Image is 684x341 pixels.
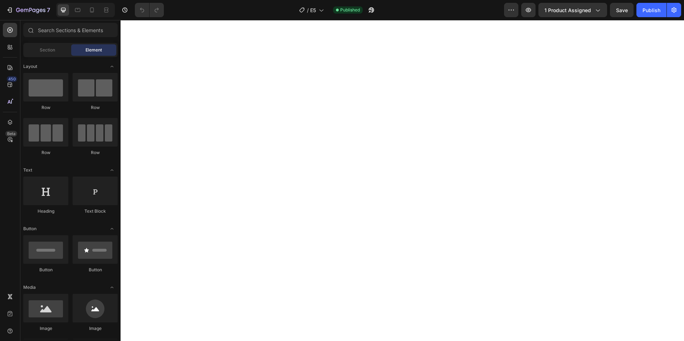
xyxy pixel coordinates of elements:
[544,6,591,14] span: 1 product assigned
[106,223,118,234] span: Toggle open
[73,149,118,156] div: Row
[135,3,164,17] div: Undo/Redo
[5,131,17,137] div: Beta
[23,267,68,273] div: Button
[40,47,55,53] span: Section
[616,7,628,13] span: Save
[23,63,37,70] span: Layout
[643,6,660,14] div: Publish
[3,3,53,17] button: 7
[106,164,118,176] span: Toggle open
[636,3,666,17] button: Publish
[23,104,68,111] div: Row
[73,208,118,214] div: Text Block
[23,167,32,173] span: Text
[310,6,316,14] span: E5
[23,226,36,232] span: Button
[7,76,17,82] div: 450
[23,284,36,291] span: Media
[73,267,118,273] div: Button
[85,47,102,53] span: Element
[106,282,118,293] span: Toggle open
[23,325,68,332] div: Image
[121,20,684,341] iframe: Design area
[340,7,360,13] span: Published
[106,61,118,72] span: Toggle open
[23,208,68,214] div: Heading
[23,149,68,156] div: Row
[73,104,118,111] div: Row
[73,325,118,332] div: Image
[307,6,309,14] span: /
[610,3,634,17] button: Save
[23,23,118,37] input: Search Sections & Elements
[538,3,607,17] button: 1 product assigned
[47,6,50,14] p: 7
